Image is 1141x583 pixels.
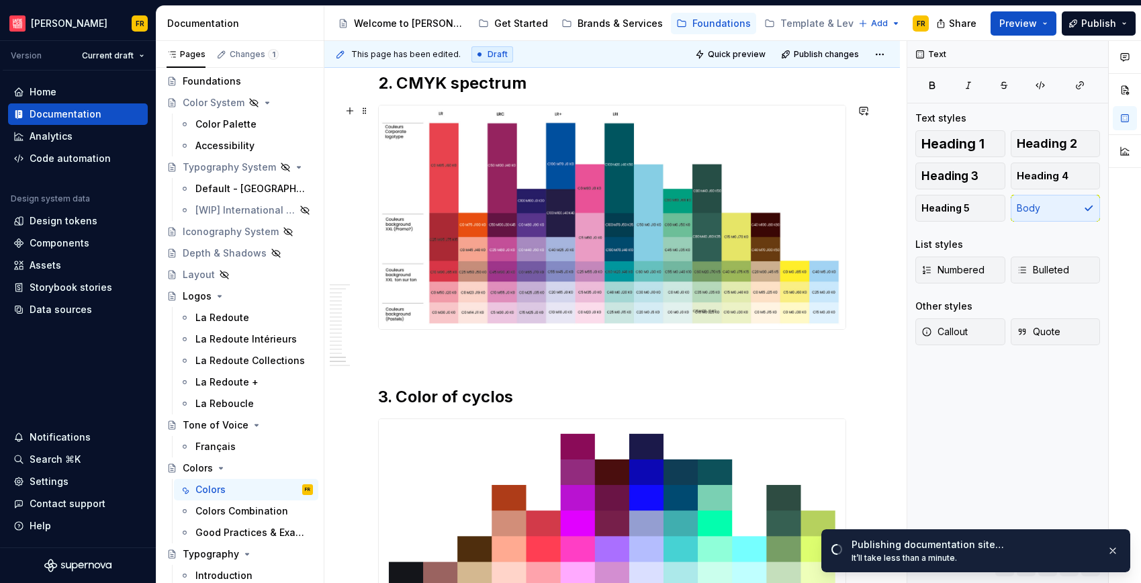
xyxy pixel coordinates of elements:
[1017,137,1077,150] span: Heading 2
[915,163,1005,189] button: Heading 3
[692,17,751,30] div: Foundations
[174,436,318,457] a: Français
[183,547,239,561] div: Typography
[174,522,318,543] a: Good Practices & Examples
[473,13,553,34] a: Get Started
[161,414,318,436] a: Tone of Voice
[8,299,148,320] a: Data sources
[195,526,306,539] div: Good Practices & Examples
[76,46,150,65] button: Current draft
[8,471,148,492] a: Settings
[378,73,527,93] strong: 2. CMYK spectrum
[195,483,226,496] div: Colors
[31,17,107,30] div: [PERSON_NAME]
[991,11,1056,36] button: Preview
[578,17,663,30] div: Brands & Services
[195,118,257,131] div: Color Palette
[915,130,1005,157] button: Heading 1
[183,75,241,88] div: Foundations
[8,255,148,276] a: Assets
[183,246,267,260] div: Depth & Shadows
[30,497,105,510] div: Contact support
[915,195,1005,222] button: Heading 5
[161,92,318,114] a: Color System
[949,17,976,30] span: Share
[8,148,148,169] a: Code automation
[852,538,1096,551] div: Publishing documentation site…
[183,161,276,174] div: Typography System
[1017,263,1069,277] span: Bulleted
[174,350,318,371] a: La Redoute Collections
[183,418,248,432] div: Tone of Voice
[915,111,966,125] div: Text styles
[174,328,318,350] a: La Redoute Intérieurs
[871,18,888,29] span: Add
[8,232,148,254] a: Components
[30,453,81,466] div: Search ⌘K
[82,50,134,61] span: Current draft
[1017,325,1060,339] span: Quote
[183,268,215,281] div: Layout
[161,457,318,479] a: Colors
[161,156,318,178] a: Typography System
[195,311,249,324] div: La Redoute
[671,13,756,34] a: Foundations
[30,236,89,250] div: Components
[921,137,985,150] span: Heading 1
[921,263,985,277] span: Numbered
[30,214,97,228] div: Design tokens
[174,178,318,199] a: Default - [GEOGRAPHIC_DATA]
[11,193,90,204] div: Design system data
[379,105,846,330] img: 6736041d-f9ab-46b0-b973-45eadb0f628e.png
[174,371,318,393] a: La Redoute +
[183,289,212,303] div: Logos
[195,139,255,152] div: Accessibility
[161,264,318,285] a: Layout
[915,318,1005,345] button: Callout
[691,45,772,64] button: Quick preview
[30,152,111,165] div: Code automation
[494,17,548,30] div: Get Started
[195,569,253,582] div: Introduction
[1011,130,1101,157] button: Heading 2
[195,332,297,346] div: La Redoute Intérieurs
[30,281,112,294] div: Storybook stories
[174,114,318,135] a: Color Palette
[854,14,905,33] button: Add
[30,303,92,316] div: Data sources
[354,17,465,30] div: Welcome to [PERSON_NAME]
[8,126,148,147] a: Analytics
[30,85,56,99] div: Home
[167,17,318,30] div: Documentation
[8,277,148,298] a: Storybook stories
[8,81,148,103] a: Home
[929,11,985,36] button: Share
[8,449,148,470] button: Search ⌘K
[174,479,318,500] a: ColorsFR
[915,257,1005,283] button: Numbered
[1017,169,1068,183] span: Heading 4
[195,182,306,195] div: Default - [GEOGRAPHIC_DATA]
[161,543,318,565] a: Typography
[556,13,668,34] a: Brands & Services
[917,18,925,29] div: FR
[230,49,279,60] div: Changes
[161,71,318,92] a: Foundations
[3,9,153,38] button: [PERSON_NAME]FR
[30,475,69,488] div: Settings
[183,461,213,475] div: Colors
[8,493,148,514] button: Contact support
[378,386,846,408] h2: 3. Color of cyclos
[777,45,865,64] button: Publish changes
[30,130,73,143] div: Analytics
[11,50,42,61] div: Version
[30,259,61,272] div: Assets
[1011,163,1101,189] button: Heading 4
[8,103,148,125] a: Documentation
[759,13,888,34] a: Template & Levers
[44,559,111,572] svg: Supernova Logo
[195,354,305,367] div: La Redoute Collections
[30,107,101,121] div: Documentation
[268,49,279,60] span: 1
